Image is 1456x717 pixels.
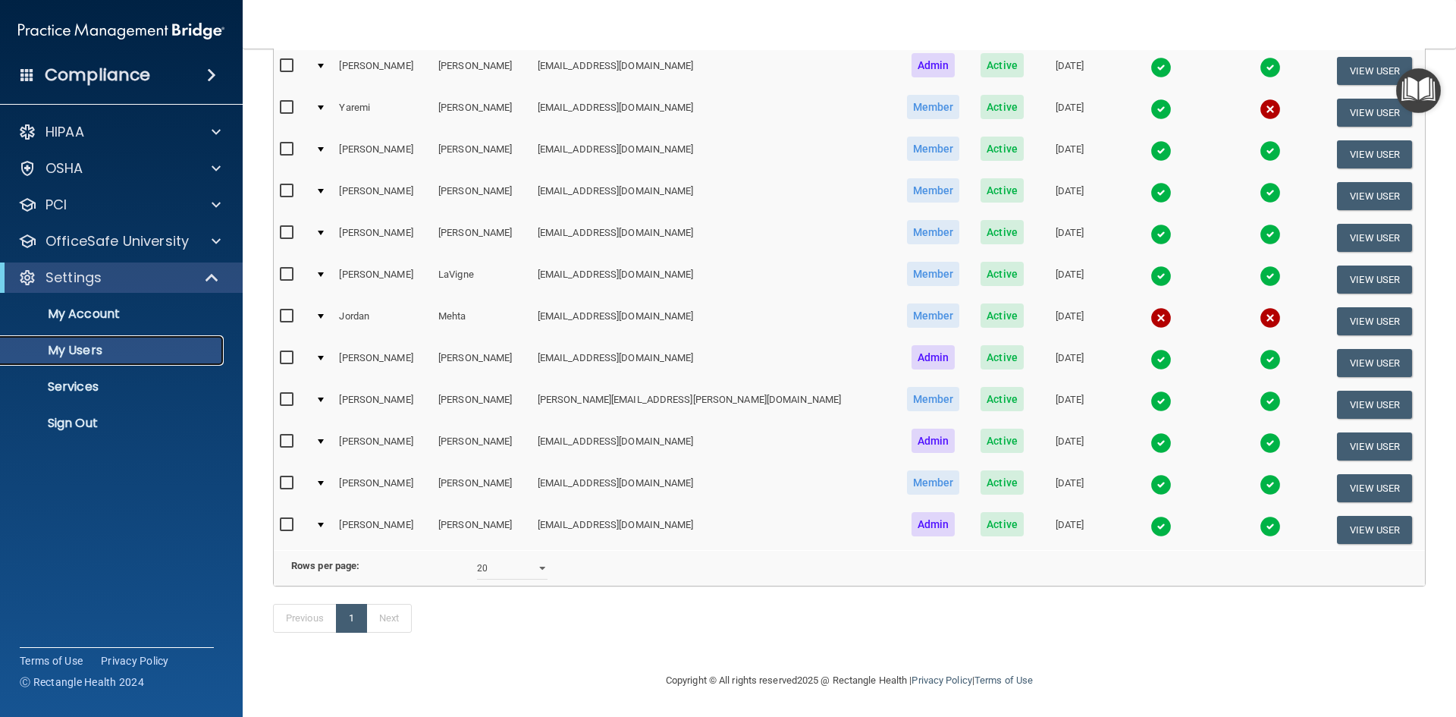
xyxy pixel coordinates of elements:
[907,470,960,495] span: Member
[1034,467,1106,509] td: [DATE]
[1150,140,1172,162] img: tick.e7d51cea.svg
[333,259,432,300] td: [PERSON_NAME]
[1337,474,1412,502] button: View User
[432,467,532,509] td: [PERSON_NAME]
[101,653,169,668] a: Privacy Policy
[532,92,896,134] td: [EMAIL_ADDRESS][DOMAIN_NAME]
[907,387,960,411] span: Member
[333,467,432,509] td: [PERSON_NAME]
[1260,432,1281,454] img: tick.e7d51cea.svg
[45,269,102,287] p: Settings
[981,178,1024,203] span: Active
[907,95,960,119] span: Member
[1260,474,1281,495] img: tick.e7d51cea.svg
[45,123,84,141] p: HIPAA
[333,426,432,467] td: [PERSON_NAME]
[45,159,83,178] p: OSHA
[1034,300,1106,342] td: [DATE]
[45,232,189,250] p: OfficeSafe University
[1337,99,1412,127] button: View User
[1260,182,1281,203] img: tick.e7d51cea.svg
[333,217,432,259] td: [PERSON_NAME]
[912,675,971,686] a: Privacy Policy
[45,196,67,214] p: PCI
[20,675,144,690] span: Ⓒ Rectangle Health 2024
[432,426,532,467] td: [PERSON_NAME]
[1260,391,1281,412] img: tick.e7d51cea.svg
[336,604,367,633] a: 1
[18,159,221,178] a: OSHA
[1260,307,1281,329] img: cross.ca9f0e7f.svg
[333,300,432,342] td: Jordan
[981,137,1024,161] span: Active
[573,656,1126,705] div: Copyright © All rights reserved 2025 @ Rectangle Health | |
[333,384,432,426] td: [PERSON_NAME]
[45,64,150,86] h4: Compliance
[981,303,1024,328] span: Active
[1260,516,1281,537] img: tick.e7d51cea.svg
[981,387,1024,411] span: Active
[432,259,532,300] td: LaVigne
[1150,57,1172,78] img: tick.e7d51cea.svg
[1337,182,1412,210] button: View User
[1150,516,1172,537] img: tick.e7d51cea.svg
[907,220,960,244] span: Member
[532,259,896,300] td: [EMAIL_ADDRESS][DOMAIN_NAME]
[532,175,896,217] td: [EMAIL_ADDRESS][DOMAIN_NAME]
[1034,384,1106,426] td: [DATE]
[912,345,955,370] span: Admin
[10,307,217,322] p: My Account
[1034,509,1106,550] td: [DATE]
[10,343,217,358] p: My Users
[18,196,221,214] a: PCI
[981,220,1024,244] span: Active
[432,92,532,134] td: [PERSON_NAME]
[1150,224,1172,245] img: tick.e7d51cea.svg
[532,342,896,384] td: [EMAIL_ADDRESS][DOMAIN_NAME]
[10,379,217,395] p: Services
[1337,140,1412,168] button: View User
[532,467,896,509] td: [EMAIL_ADDRESS][DOMAIN_NAME]
[1260,140,1281,162] img: tick.e7d51cea.svg
[981,262,1024,286] span: Active
[1150,474,1172,495] img: tick.e7d51cea.svg
[1337,57,1412,85] button: View User
[1034,175,1106,217] td: [DATE]
[1260,266,1281,287] img: tick.e7d51cea.svg
[532,134,896,175] td: [EMAIL_ADDRESS][DOMAIN_NAME]
[432,300,532,342] td: Mehta
[981,95,1024,119] span: Active
[366,604,412,633] a: Next
[532,300,896,342] td: [EMAIL_ADDRESS][DOMAIN_NAME]
[432,342,532,384] td: [PERSON_NAME]
[1034,92,1106,134] td: [DATE]
[1150,391,1172,412] img: tick.e7d51cea.svg
[333,92,432,134] td: Yaremi
[1034,426,1106,467] td: [DATE]
[1396,68,1441,113] button: Open Resource Center
[1337,266,1412,294] button: View User
[1260,57,1281,78] img: tick.e7d51cea.svg
[532,509,896,550] td: [EMAIL_ADDRESS][DOMAIN_NAME]
[1150,432,1172,454] img: tick.e7d51cea.svg
[912,53,955,77] span: Admin
[333,175,432,217] td: [PERSON_NAME]
[333,342,432,384] td: [PERSON_NAME]
[1034,217,1106,259] td: [DATE]
[432,50,532,92] td: [PERSON_NAME]
[912,429,955,453] span: Admin
[1150,307,1172,329] img: cross.ca9f0e7f.svg
[432,217,532,259] td: [PERSON_NAME]
[532,50,896,92] td: [EMAIL_ADDRESS][DOMAIN_NAME]
[1150,266,1172,287] img: tick.e7d51cea.svg
[18,16,224,46] img: PMB logo
[981,345,1024,370] span: Active
[907,178,960,203] span: Member
[1150,99,1172,120] img: tick.e7d51cea.svg
[333,50,432,92] td: [PERSON_NAME]
[1337,432,1412,461] button: View User
[981,512,1024,536] span: Active
[432,384,532,426] td: [PERSON_NAME]
[333,509,432,550] td: [PERSON_NAME]
[907,303,960,328] span: Member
